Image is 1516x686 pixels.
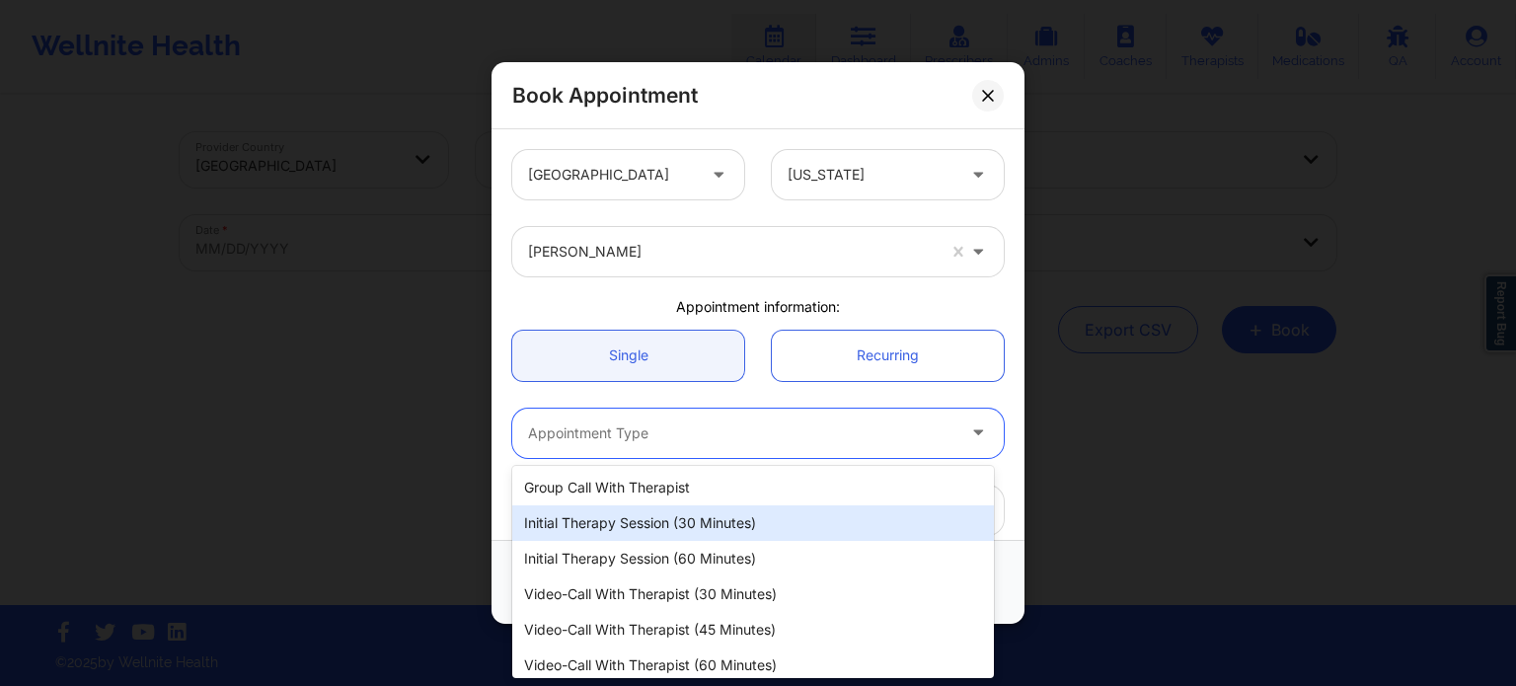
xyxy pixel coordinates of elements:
[512,470,994,505] div: Group Call with Therapist
[512,541,994,576] div: Initial Therapy Session (60 minutes)
[512,648,994,683] div: Video-Call with Therapist (60 minutes)
[498,297,1018,317] div: Appointment information:
[512,612,994,648] div: Video-Call with Therapist (45 minutes)
[512,82,698,109] h2: Book Appointment
[772,331,1004,381] a: Recurring
[528,150,695,199] div: [GEOGRAPHIC_DATA]
[512,576,994,612] div: Video-Call with Therapist (30 minutes)
[512,331,744,381] a: Single
[788,150,954,199] div: [US_STATE]
[512,505,994,541] div: Initial Therapy Session (30 minutes)
[528,227,935,276] div: [PERSON_NAME]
